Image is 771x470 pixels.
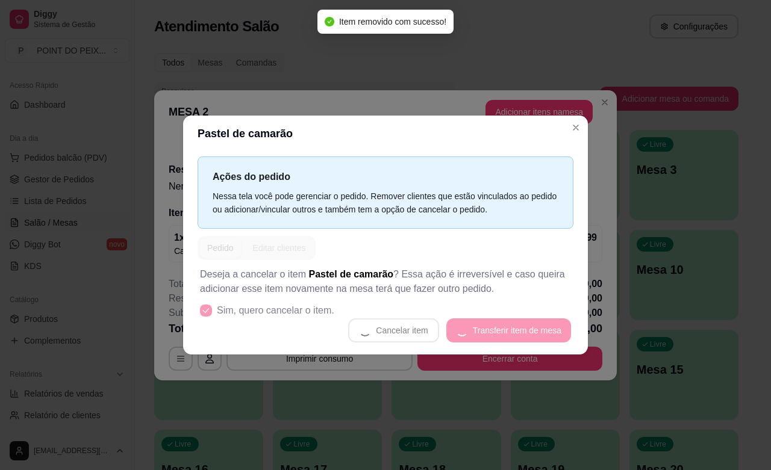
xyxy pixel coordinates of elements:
span: check-circle [325,17,334,26]
p: Deseja a cancelar o item ? Essa ação é irreversível e caso queira adicionar esse item novamente n... [200,267,571,296]
button: Close [566,118,585,137]
p: Ações do pedido [213,169,558,184]
header: Pastel de camarão [183,116,588,152]
span: Item removido com sucesso! [339,17,446,26]
span: Pastel de camarão [309,269,394,279]
div: Nessa tela você pode gerenciar o pedido. Remover clientes que estão vinculados ao pedido ou adici... [213,190,558,216]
